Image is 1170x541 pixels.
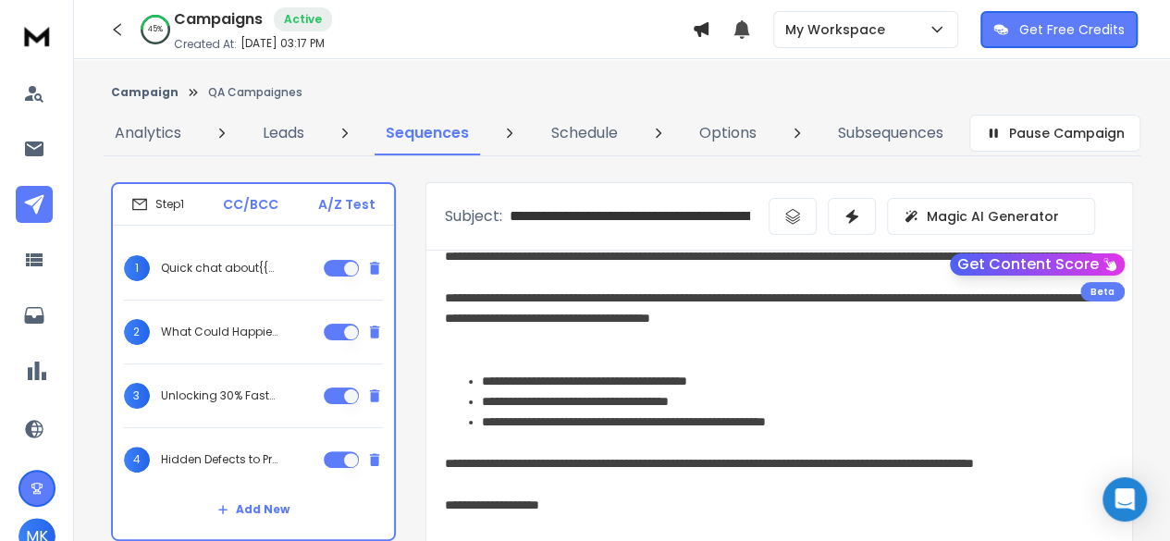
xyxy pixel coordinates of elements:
button: Campaign [111,85,179,100]
p: [DATE] 03:17 PM [240,36,325,51]
img: logo [18,18,55,53]
p: What Could Happier Users Mean for {{companyName}}’s Next Release? [161,325,279,339]
p: Hidden Defects to Product Trust - New Path for {{companyName}} [161,452,279,467]
span: 4 [124,447,150,473]
div: Step 1 [131,196,184,213]
a: Schedule [540,111,629,155]
p: Options [699,122,757,144]
p: Magic AI Generator [927,207,1059,226]
a: Sequences [375,111,480,155]
button: Magic AI Generator [887,198,1095,235]
li: Step1CC/BCCA/Z Test1Quick chat about{{companyName}}QA priorities?2What Could Happier Users Mean f... [111,182,396,541]
p: Sequences [386,122,469,144]
span: 1 [124,255,150,281]
div: Active [274,7,332,31]
span: 2 [124,319,150,345]
span: 3 [124,383,150,409]
p: 45 % [148,24,163,35]
a: Analytics [104,111,192,155]
p: Subject: [445,205,502,227]
p: Analytics [115,122,181,144]
a: Subsequences [827,111,954,155]
p: Unlocking 30% Faster Product Iteration for {{companyName}} [161,388,279,403]
div: Open Intercom Messenger [1102,477,1147,522]
p: Schedule [551,122,618,144]
p: Leads [263,122,304,144]
p: A/Z Test [318,195,376,214]
button: Get Free Credits [980,11,1138,48]
h1: Campaigns [174,8,263,31]
p: CC/BCC [223,195,278,214]
a: Leads [252,111,315,155]
p: QA Campaignes [208,85,302,100]
button: Get Content Score [950,253,1125,276]
button: Add New [203,491,304,528]
button: Pause Campaign [969,115,1140,152]
a: Options [688,111,768,155]
div: Beta [1080,282,1125,301]
p: Quick chat about{{companyName}}QA priorities? [161,261,279,276]
p: Created At: [174,37,237,52]
p: Subsequences [838,122,943,144]
p: My Workspace [785,20,893,39]
p: Get Free Credits [1019,20,1125,39]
